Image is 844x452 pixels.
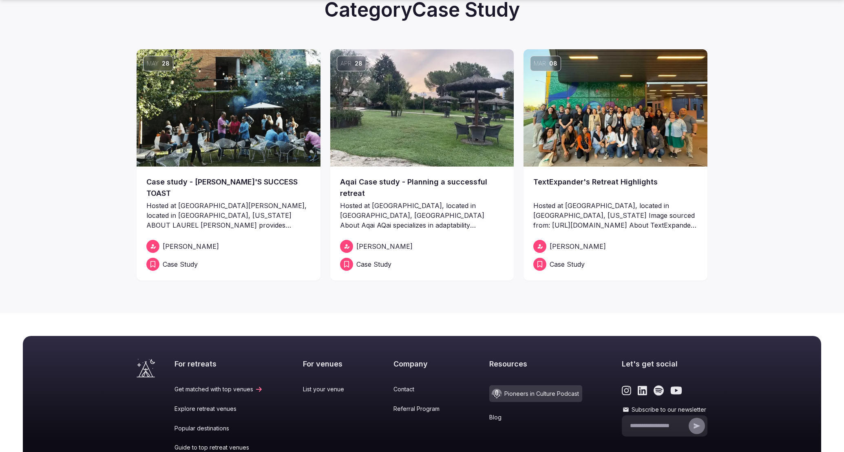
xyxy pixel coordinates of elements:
a: Popular destinations [175,424,263,432]
span: 28 [162,59,170,68]
h2: Let's get social [622,359,707,369]
span: Case Study [550,259,585,269]
span: 28 [355,59,362,68]
p: Hosted at [GEOGRAPHIC_DATA], located in [GEOGRAPHIC_DATA], [US_STATE] Image sourced from: [URL][D... [533,201,698,230]
h2: For venues [303,359,354,369]
a: Explore retreat venues [175,405,263,413]
a: Case Study [146,258,311,271]
a: Case Study [340,258,504,271]
a: TextExpander's Retreat Highlights [533,176,698,199]
a: Pioneers in Culture Podcast [489,385,582,402]
a: Mar08 [524,49,707,167]
a: Guide to top retreat venues [175,443,263,452]
a: Contact [393,385,449,393]
h2: For retreats [175,359,263,369]
a: [PERSON_NAME] [340,240,504,253]
a: Aqai Case study - Planning a successful retreat [340,176,504,199]
a: Link to the retreats and venues Spotify page [654,385,664,396]
img: Case study - LAUREL'S SUCCESS TOAST [137,49,320,167]
a: Case Study [533,258,698,271]
span: [PERSON_NAME] [356,241,413,251]
a: Apr28 [330,49,514,167]
a: Visit the homepage [137,359,155,377]
a: Link to the retreats and venues Instagram page [622,385,631,396]
span: Mar [534,59,546,68]
span: 08 [549,59,557,68]
a: May28 [137,49,320,167]
img: Aqai Case study - Planning a successful retreat [330,49,514,167]
a: [PERSON_NAME] [146,240,311,253]
a: Link to the retreats and venues LinkedIn page [638,385,647,396]
span: Case Study [163,259,198,269]
a: List your venue [303,385,354,393]
p: Hosted at [GEOGRAPHIC_DATA][PERSON_NAME], located in [GEOGRAPHIC_DATA], [US_STATE] ABOUT LAUREL [... [146,201,311,230]
h2: Resources [489,359,582,369]
a: Case study - [PERSON_NAME]'S SUCCESS TOAST [146,176,311,199]
span: May [147,59,159,68]
a: Link to the retreats and venues Youtube page [670,385,682,396]
a: Get matched with top venues [175,385,263,393]
label: Subscribe to our newsletter [622,406,707,414]
a: Blog [489,413,582,421]
span: [PERSON_NAME] [163,241,219,251]
a: Referral Program [393,405,449,413]
img: TextExpander's Retreat Highlights [524,49,707,167]
span: [PERSON_NAME] [550,241,606,251]
span: Case Study [356,259,391,269]
a: [PERSON_NAME] [533,240,698,253]
p: Hosted at [GEOGRAPHIC_DATA], located in [GEOGRAPHIC_DATA], [GEOGRAPHIC_DATA] About Aqai AQai spec... [340,201,504,230]
span: Apr [340,59,351,68]
h2: Company [393,359,449,369]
